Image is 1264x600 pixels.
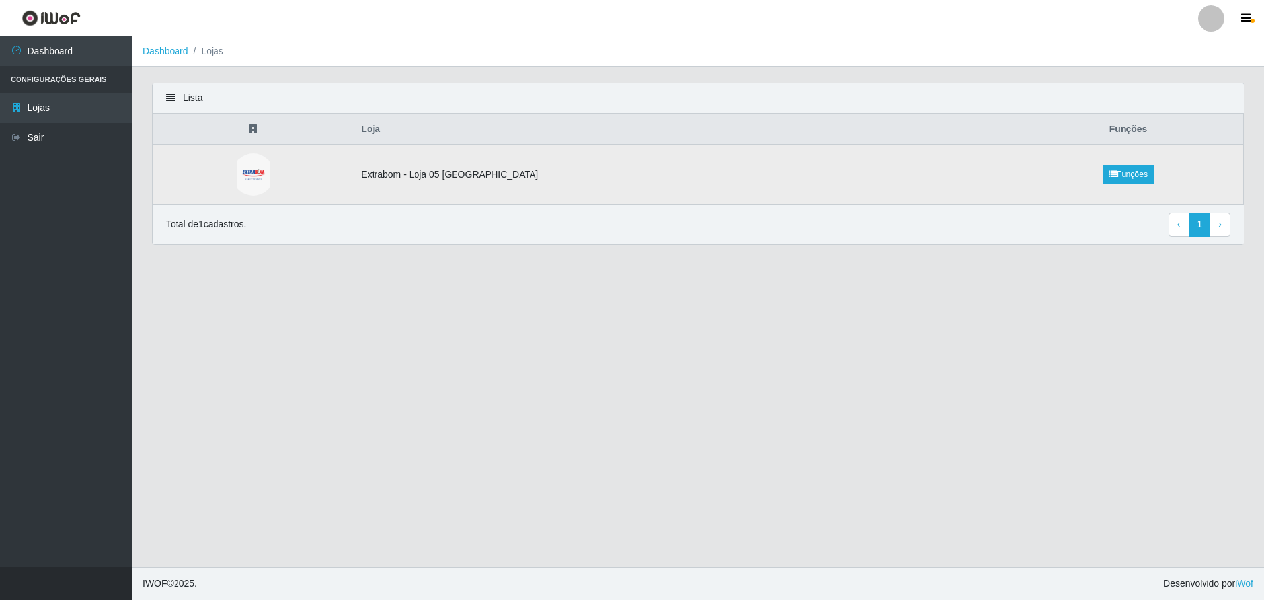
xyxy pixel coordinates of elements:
a: Funções [1103,165,1154,184]
p: Total de 1 cadastros. [166,217,246,231]
img: Extrabom - Loja 05 Jardim Camburi [237,153,270,196]
th: Funções [1013,114,1243,145]
div: Lista [153,83,1244,114]
a: Previous [1169,213,1189,237]
span: › [1218,219,1222,229]
nav: pagination [1169,213,1230,237]
a: 1 [1189,213,1211,237]
span: Desenvolvido por [1164,577,1253,591]
span: © 2025 . [143,577,197,591]
nav: breadcrumb [132,36,1264,67]
a: Dashboard [143,46,188,56]
img: CoreUI Logo [22,10,81,26]
td: Extrabom - Loja 05 [GEOGRAPHIC_DATA] [353,145,1013,204]
span: IWOF [143,578,167,589]
li: Lojas [188,44,223,58]
span: ‹ [1177,219,1181,229]
th: Loja [353,114,1013,145]
a: iWof [1235,578,1253,589]
a: Next [1210,213,1230,237]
